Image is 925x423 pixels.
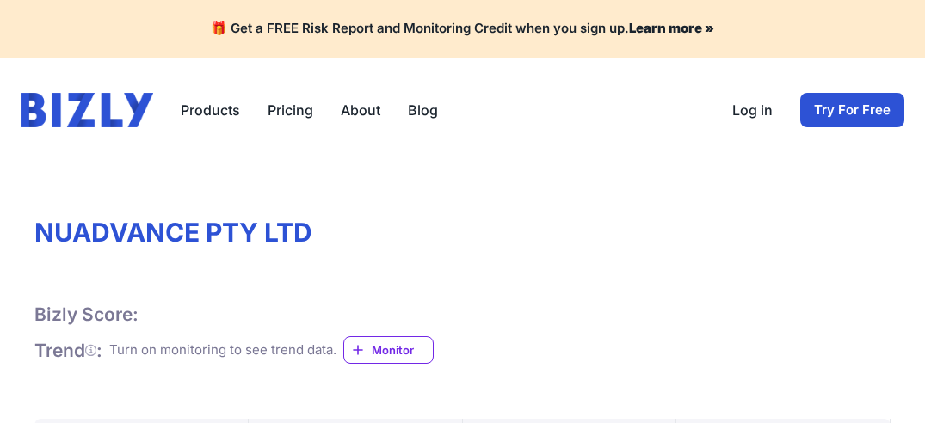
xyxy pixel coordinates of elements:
div: Turn on monitoring to see trend data. [109,340,336,360]
h1: Trend : [34,339,102,362]
a: About [341,100,380,120]
a: Blog [408,100,438,120]
a: Log in [732,100,773,120]
a: Try For Free [800,93,904,127]
a: Pricing [268,100,313,120]
h1: NUADVANCE PTY LTD [34,217,891,248]
a: Learn more » [629,20,714,36]
h1: Bizly Score: [34,303,139,326]
a: Monitor [343,336,434,364]
span: Monitor [372,341,433,359]
button: Products [181,100,240,120]
h4: 🎁 Get a FREE Risk Report and Monitoring Credit when you sign up. [21,21,904,37]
